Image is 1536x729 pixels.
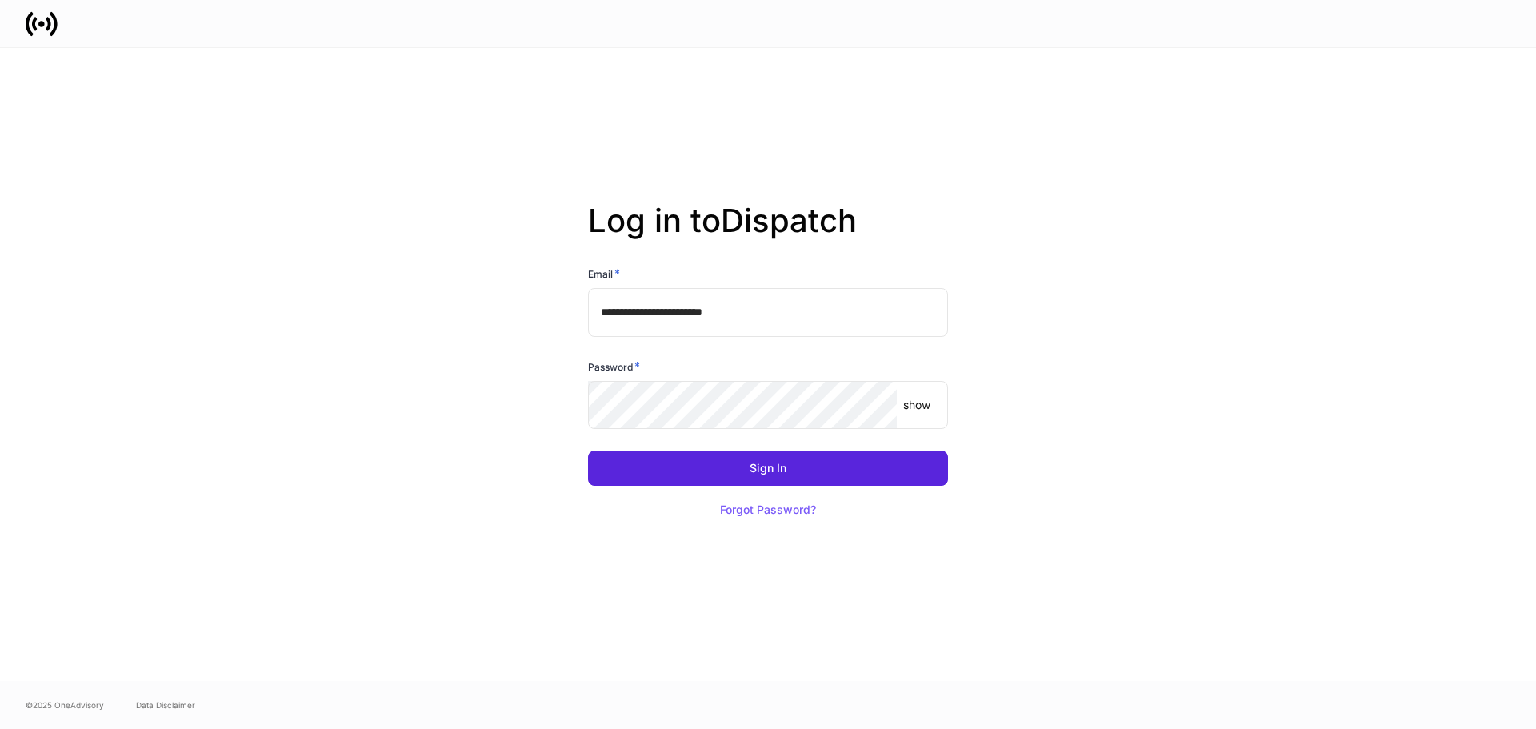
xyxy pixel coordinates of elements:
h2: Log in to Dispatch [588,202,948,266]
p: show [903,397,930,413]
button: Sign In [588,451,948,486]
span: © 2025 OneAdvisory [26,699,104,711]
div: Sign In [750,463,786,474]
button: Forgot Password? [700,492,836,527]
h6: Password [588,358,640,375]
div: Forgot Password? [720,504,816,515]
h6: Email [588,266,620,282]
a: Data Disclaimer [136,699,195,711]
